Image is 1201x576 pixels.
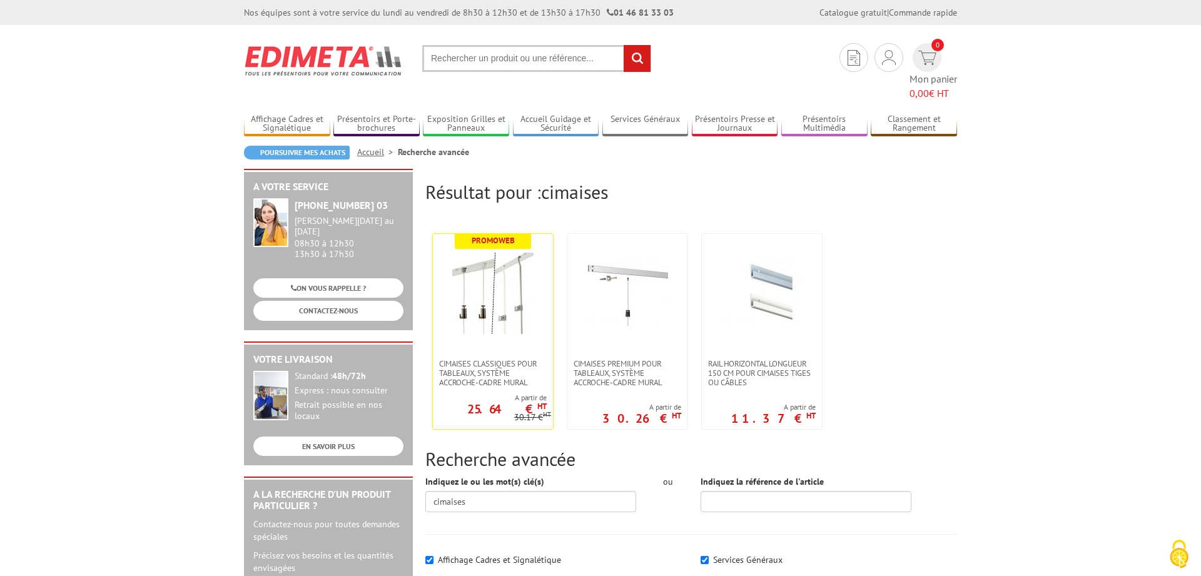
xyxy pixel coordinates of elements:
a: Commande rapide [889,7,957,18]
h2: Votre livraison [253,354,403,365]
img: devis rapide [848,50,860,66]
label: Indiquez la référence de l'article [701,475,824,488]
span: A partir de [602,402,681,412]
p: Contactez-nous pour toutes demandes spéciales [253,518,403,543]
a: Rail horizontal longueur 150 cm pour cimaises tiges ou câbles [702,359,822,387]
p: 30.26 € [602,415,681,422]
p: 30.17 € [514,413,551,422]
span: Mon panier [910,72,957,101]
label: Indiquez le ou les mot(s) clé(s) [425,475,544,488]
p: Précisez vos besoins et les quantités envisagées [253,549,403,574]
a: Exposition Grilles et Panneaux [423,114,509,134]
img: Cimaises PREMIUM pour tableaux, système accroche-cadre mural [587,253,668,334]
p: 11.37 € [731,415,816,422]
img: Cimaises CLASSIQUES pour tableaux, système accroche-cadre mural [452,253,534,334]
img: widget-service.jpg [253,198,288,247]
strong: 48h/72h [332,370,366,381]
a: Services Généraux [602,114,689,134]
div: Nos équipes sont à votre service du lundi au vendredi de 8h30 à 12h30 et de 13h30 à 17h30 [244,6,674,19]
a: Catalogue gratuit [819,7,887,18]
a: Cimaises PREMIUM pour tableaux, système accroche-cadre mural [567,359,687,387]
span: € HT [910,86,957,101]
li: Recherche avancée [398,146,469,158]
input: Rechercher un produit ou une référence... [422,45,651,72]
span: Rail horizontal longueur 150 cm pour cimaises tiges ou câbles [708,359,816,387]
span: 0,00 [910,87,929,99]
input: rechercher [624,45,651,72]
a: EN SAVOIR PLUS [253,437,403,456]
div: | [819,6,957,19]
a: Poursuivre mes achats [244,146,350,159]
div: Retrait possible en nos locaux [295,400,403,422]
img: Cookies (fenêtre modale) [1163,538,1195,570]
h2: Résultat pour : [425,181,957,202]
div: Express : nous consulter [295,385,403,397]
sup: HT [537,401,547,412]
span: A partir de [731,402,816,412]
input: Affichage Cadres et Signalétique [425,556,433,564]
sup: HT [806,410,816,421]
strong: 01 46 81 33 03 [607,7,674,18]
h2: A la recherche d'un produit particulier ? [253,489,403,511]
span: Cimaises PREMIUM pour tableaux, système accroche-cadre mural [574,359,681,387]
div: Standard : [295,371,403,382]
img: devis rapide [882,50,896,65]
img: Rail horizontal longueur 150 cm pour cimaises tiges ou câbles [721,253,803,334]
b: Promoweb [472,235,515,246]
label: Affichage Cadres et Signalétique [438,554,561,565]
a: Classement et Rangement [871,114,957,134]
span: 0 [931,39,944,51]
button: Cookies (fenêtre modale) [1157,533,1201,576]
img: Edimeta [244,38,403,84]
span: A partir de [433,393,547,403]
input: Services Généraux [701,556,709,564]
div: ou [655,475,682,488]
a: ON VOUS RAPPELLE ? [253,278,403,298]
span: Cimaises CLASSIQUES pour tableaux, système accroche-cadre mural [439,359,547,387]
a: Présentoirs Multimédia [781,114,868,134]
a: Présentoirs Presse et Journaux [692,114,778,134]
div: [PERSON_NAME][DATE] au [DATE] [295,216,403,237]
sup: HT [672,410,681,421]
a: Présentoirs et Porte-brochures [333,114,420,134]
a: Cimaises CLASSIQUES pour tableaux, système accroche-cadre mural [433,359,553,387]
img: widget-livraison.jpg [253,371,288,420]
strong: [PHONE_NUMBER] 03 [295,199,388,211]
a: Accueil [357,146,398,158]
a: devis rapide 0 Mon panier 0,00€ HT [910,43,957,101]
span: cimaises [541,179,608,204]
h2: A votre service [253,181,403,193]
a: Accueil Guidage et Sécurité [513,114,599,134]
a: CONTACTEZ-NOUS [253,301,403,320]
label: Services Généraux [713,554,783,565]
img: devis rapide [918,51,936,65]
div: 08h30 à 12h30 13h30 à 17h30 [295,216,403,259]
p: 25.64 € [467,405,547,413]
sup: HT [543,410,551,418]
a: Affichage Cadres et Signalétique [244,114,330,134]
h2: Recherche avancée [425,448,957,469]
